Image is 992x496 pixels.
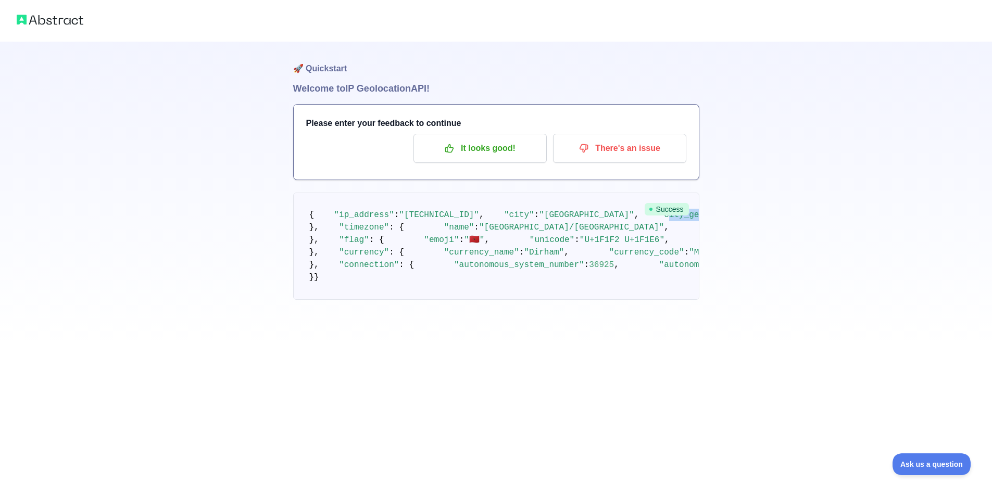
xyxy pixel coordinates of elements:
span: "currency_name" [444,248,519,257]
button: It looks good! [413,134,547,163]
span: : { [399,260,414,270]
span: 36925 [589,260,614,270]
span: "🇲🇦" [464,235,484,245]
iframe: Toggle Customer Support [893,453,971,475]
span: "Dirham" [524,248,564,257]
span: : { [389,223,404,232]
span: "unicode" [530,235,574,245]
span: "connection" [339,260,399,270]
h3: Please enter your feedback to continue [306,117,686,130]
span: "currency_code" [609,248,684,257]
p: There's an issue [561,139,679,157]
span: "U+1F1F2 U+1F1E6" [580,235,664,245]
span: "currency" [339,248,389,257]
span: "[GEOGRAPHIC_DATA]" [539,210,634,220]
span: : [474,223,479,232]
span: : [534,210,539,220]
span: "timezone" [339,223,389,232]
span: "city" [504,210,534,220]
span: "[GEOGRAPHIC_DATA]/[GEOGRAPHIC_DATA]" [479,223,664,232]
span: , [664,223,669,232]
span: : { [369,235,384,245]
span: : [684,248,689,257]
span: , [484,235,489,245]
span: : { [389,248,404,257]
span: , [614,260,619,270]
span: : [584,260,589,270]
button: There's an issue [553,134,686,163]
img: Abstract logo [17,12,83,27]
span: "[TECHNICAL_ID]" [399,210,479,220]
span: "MAD" [689,248,714,257]
span: Success [645,203,689,215]
span: : [519,248,524,257]
span: "ip_address" [334,210,394,220]
span: { [309,210,315,220]
span: , [479,210,484,220]
span: "name" [444,223,474,232]
span: "autonomous_system_organization" [659,260,819,270]
span: , [634,210,639,220]
span: , [664,235,670,245]
span: : [574,235,580,245]
span: "autonomous_system_number" [454,260,584,270]
span: "emoji" [424,235,459,245]
span: : [459,235,464,245]
h1: 🚀 Quickstart [293,42,699,81]
p: It looks good! [421,139,539,157]
span: : [394,210,399,220]
h1: Welcome to IP Geolocation API! [293,81,699,96]
span: "flag" [339,235,369,245]
span: , [564,248,569,257]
